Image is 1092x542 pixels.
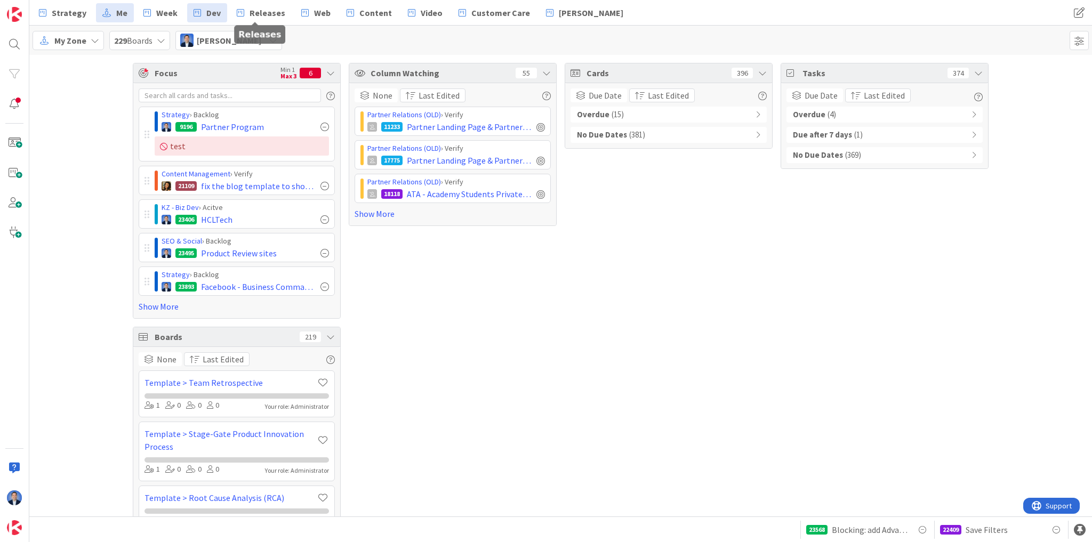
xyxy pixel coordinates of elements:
[162,282,171,292] img: DP
[186,400,202,411] div: 0
[407,188,532,200] span: ATA - Academy Students Private Board - Retrospective Ideas
[201,280,316,293] span: Facebook - Business Command Center
[559,6,623,19] span: [PERSON_NAME]
[300,68,321,78] div: 6
[162,122,171,132] img: DP
[250,6,285,19] span: Releases
[732,68,753,78] div: 396
[114,34,152,47] span: Boards
[186,464,202,475] div: 0
[54,34,86,47] span: My Zone
[471,6,530,19] span: Customer Care
[265,466,329,475] div: Your role: Administrator
[207,400,219,411] div: 0
[116,6,127,19] span: Me
[162,110,190,119] a: Strategy
[33,3,93,22] a: Strategy
[144,376,316,389] a: Template > Team Retrospective
[175,215,197,224] div: 23406
[407,154,532,167] span: Partner Landing Page & Partner Code
[832,523,908,536] span: Blocking: add Advanced Feature called Advanced Blocking DIM TEST
[144,464,160,475] div: 1
[201,180,316,192] span: fix the blog template to show images and fix layout
[806,525,828,535] div: 23568
[186,515,202,527] div: 0
[400,88,465,102] button: Last Edited
[175,181,197,191] div: 21109
[162,236,202,246] a: SEO & Social
[940,525,961,535] div: 22409
[367,109,545,120] div: › Verify
[180,34,194,47] img: DP
[238,29,281,39] h5: Releases
[203,353,244,366] span: Last Edited
[577,129,627,141] b: No Due Dates
[162,203,199,212] a: KZ - Biz Dev
[162,202,329,213] div: › Acitve
[157,353,176,366] span: None
[340,3,398,22] a: Content
[162,269,329,280] div: › Backlog
[155,136,329,156] div: test
[197,34,261,47] span: [PERSON_NAME]
[7,520,22,535] img: avatar
[201,247,277,260] span: Product Review sites
[162,168,329,180] div: › Verify
[367,110,441,119] a: Partner Relations (OLD)
[828,109,836,121] span: ( 4 )
[22,2,49,14] span: Support
[452,3,536,22] a: Customer Care
[96,3,134,22] a: Me
[162,270,190,279] a: Strategy
[295,3,337,22] a: Web
[201,120,264,133] span: Partner Program
[162,109,329,120] div: › Backlog
[175,248,197,258] div: 23495
[948,68,969,78] div: 374
[144,427,316,453] a: Template > Stage-Gate Product Innovation Process
[207,515,219,527] div: 0
[845,149,861,161] span: ( 369 )
[162,215,171,224] img: DP
[793,129,852,141] b: Due after 7 days
[7,490,22,505] img: DP
[629,88,695,102] button: Last Edited
[629,129,645,141] span: ( 381 )
[144,400,160,411] div: 1
[314,6,331,19] span: Web
[165,400,181,411] div: 0
[137,3,184,22] a: Week
[144,515,160,527] div: 1
[139,300,335,313] a: Show More
[845,88,911,102] button: Last Edited
[280,67,296,73] div: Min 1
[381,189,403,199] div: 18118
[402,3,449,22] a: Video
[371,67,510,79] span: Column Watching
[373,89,392,102] span: None
[201,213,232,226] span: HCLTech
[265,402,329,411] div: Your role: Administrator
[359,6,392,19] span: Content
[184,352,250,366] button: Last Edited
[144,491,316,504] a: Template > Root Cause Analysis (RCA)
[805,89,838,102] span: Due Date
[516,68,537,78] div: 55
[162,236,329,247] div: › Backlog
[7,7,22,22] img: Visit kanbanzone.com
[162,181,171,191] img: CL
[966,523,1008,536] span: Save Filters
[156,6,178,19] span: Week
[577,109,609,121] b: Overdue
[864,89,905,102] span: Last Edited
[612,109,624,121] span: ( 15 )
[355,207,551,220] a: Show More
[230,3,292,22] a: Releases
[165,464,181,475] div: 0
[175,282,197,292] div: 23893
[206,6,221,19] span: Dev
[540,3,630,22] a: [PERSON_NAME]
[367,143,441,153] a: Partner Relations (OLD)
[407,120,532,133] span: Partner Landing Page & Partner Code
[419,89,460,102] span: Last Edited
